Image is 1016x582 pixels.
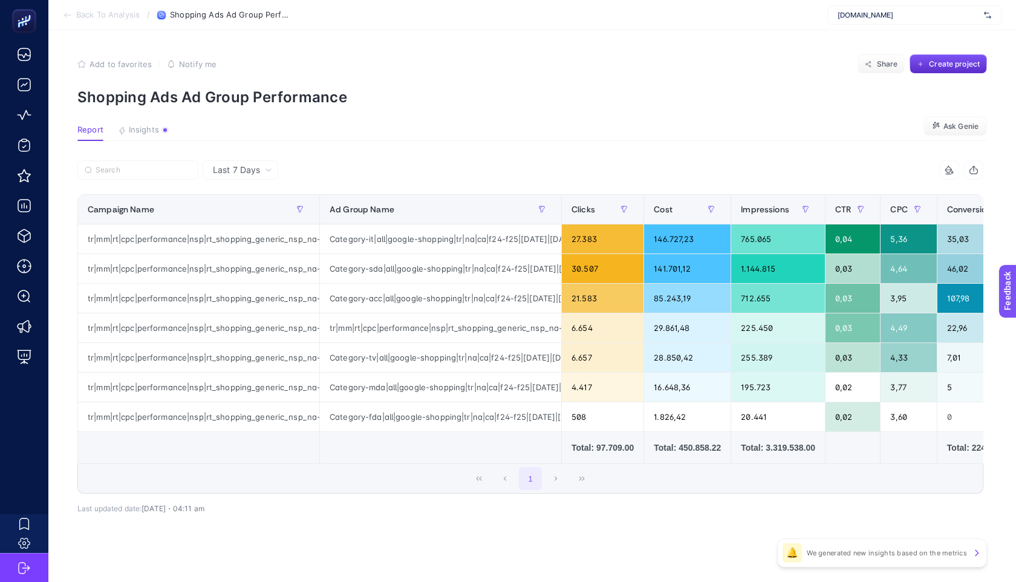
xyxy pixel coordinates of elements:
div: 20.441 [731,402,825,431]
span: Report [77,125,103,135]
div: 5,36 [881,224,936,253]
div: 225.450 [731,313,825,342]
span: CPC [890,204,907,214]
span: Ask Genie [943,122,979,131]
span: CTR [835,204,851,214]
div: Category-mda|all|google-shopping|tr|na|ca|f24-f25|[DATE]|[DATE]|standard shopping|OSE0003QEP [320,373,561,402]
div: Category-fda|all|google-shopping|tr|na|ca|f24-f25|[DATE]|[DATE]|standard shopping|OSE0003QEX [320,402,561,431]
span: Feedback [7,4,46,13]
span: Conversions [947,204,996,214]
span: Last 7 Days [213,164,260,176]
span: Impressions [741,204,789,214]
div: 4,64 [881,254,936,283]
div: 21.583 [562,284,643,313]
button: Create project [910,54,987,74]
div: 3,77 [881,373,936,402]
p: We generated new insights based on the metrics [807,548,967,558]
div: 508 [562,402,643,431]
div: 0,03 [825,284,880,313]
div: 4.417 [562,373,643,402]
div: 0,02 [825,402,880,431]
div: 16.648,36 [644,373,731,402]
div: Last 7 Days [77,180,983,513]
span: Insights [129,125,159,135]
button: Ask Genie [923,117,987,136]
div: 1.144.815 [731,254,825,283]
span: / [147,10,150,19]
div: 195.723 [731,373,825,402]
span: [DATE]・04:11 am [142,504,204,513]
span: Add to favorites [90,59,152,69]
span: Shopping Ads Ad Group Performance [170,10,291,20]
div: Total: 97.709.00 [571,442,634,454]
span: Ad Group Name [330,204,394,214]
div: tr|mm|rt|cpc|performance|nsp|rt_shopping_generic_nsp_na-kb|na|d2c|AOP|OSB0002RRO [78,313,319,342]
div: 4,49 [881,313,936,342]
button: Add to favorites [77,59,152,69]
span: Share [877,59,898,69]
span: Last updated date: [77,504,142,513]
img: svg%3e [984,9,991,21]
span: Campaign Name [88,204,154,214]
button: 1 [519,467,542,490]
span: [DOMAIN_NAME] [838,10,979,20]
div: 27.383 [562,224,643,253]
div: tr|mm|rt|cpc|performance|nsp|rt_shopping_generic_nsp_na-tv|na|d2c|AOP|OSB0002STH [78,343,319,372]
input: Search [96,166,191,175]
div: 1.826,42 [644,402,731,431]
div: tr|mm|rt|cpc|performance|nsp|rt_shopping_generic_nsp_na-it|na|d2c|AOP|OSB0002RRL [78,224,319,253]
span: Cost [654,204,672,214]
div: 0,03 [825,313,880,342]
div: Category-sda|all|google-shopping|tr|na|ca|f24-f25|[DATE]|[DATE]|standard shopping|OSE0003Q5C [320,254,561,283]
span: Notify me [179,59,217,69]
div: 6.654 [562,313,643,342]
span: Back To Analysis [76,10,140,20]
div: Total: 450.858.22 [654,442,721,454]
div: 146.727,23 [644,224,731,253]
div: 🔔 [783,543,802,563]
button: Notify me [167,59,217,69]
div: 3,60 [881,402,936,431]
div: 29.861,48 [644,313,731,342]
div: 765.065 [731,224,825,253]
div: tr|mm|rt|cpc|performance|nsp|rt_shopping_generic_nsp_na-sda|na|d2c|AOP|OSB0002RRN [78,254,319,283]
div: 30.507 [562,254,643,283]
div: Total: 224.00 [947,442,1015,454]
p: Shopping Ads Ad Group Performance [77,88,987,106]
div: Total: 3.319.538.00 [741,442,815,454]
div: tr|mm|rt|cpc|performance|nsp|rt_shopping_generic_nsp_na-fda|na|d2c|AOP|OSB0002RWT [78,402,319,431]
div: 0,03 [825,343,880,372]
div: 0,04 [825,224,880,253]
div: 255.389 [731,343,825,372]
button: Share [858,54,905,74]
div: 141.701,12 [644,254,731,283]
span: Clicks [571,204,595,214]
div: Category-acc|all|google-shopping|tr|na|ca|f24-f25|[DATE]|[DATE]|standard shopping|OSE0003Q59 [320,284,561,313]
div: 4,33 [881,343,936,372]
span: Create project [929,59,980,69]
div: 0,02 [825,373,880,402]
div: 6.657 [562,343,643,372]
div: 3,95 [881,284,936,313]
div: tr|mm|rt|cpc|performance|nsp|rt_shopping_generic_nsp_na-kb|na|d2c|AOP|OSB0002RRO [320,313,561,342]
div: 712.655 [731,284,825,313]
div: Category-tv|all|google-shopping|tr|na|ca|f24-f25|[DATE]|[DATE]|NA|OSE0003RDR [320,343,561,372]
div: 85.243,19 [644,284,731,313]
div: 0,03 [825,254,880,283]
div: Category-it|all|google-shopping|tr|na|ca|f24-f25|[DATE]|[DATE]|standard shopping|OSE0003Q5B [320,224,561,253]
div: tr|mm|rt|cpc|performance|nsp|rt_shopping_generic_nsp_na-mda|na|d2c|AOP|OSB0002RWK [78,373,319,402]
div: tr|mm|rt|cpc|performance|nsp|rt_shopping_generic_nsp_na-acc|na|d2c|AOP|OSB0002RRK [78,284,319,313]
div: 28.850,42 [644,343,731,372]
